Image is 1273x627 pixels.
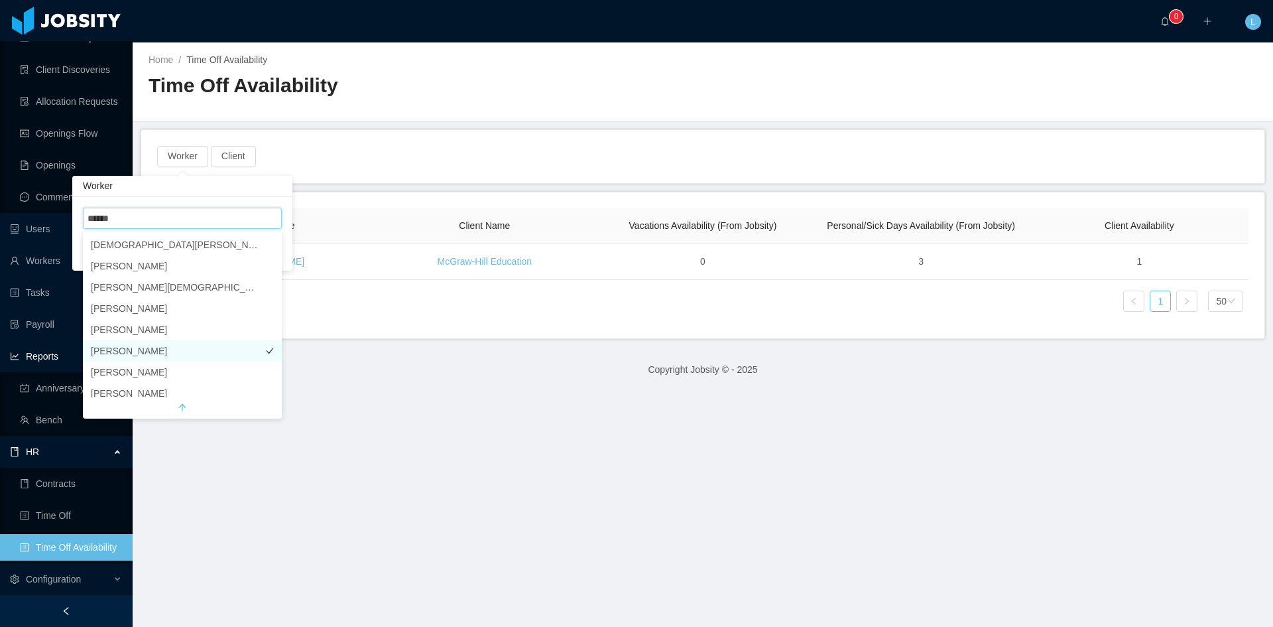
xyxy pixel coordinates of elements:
i: icon: bell [1160,17,1170,26]
li: [PERSON_NAME] [83,255,282,277]
i: icon: check [266,241,274,249]
i: icon: setting [10,575,19,584]
i: icon: check [266,262,274,270]
td: 1 [1030,244,1248,280]
li: [PERSON_NAME][DEMOGRAPHIC_DATA] [83,277,282,298]
span: Personal/Sick Days Availability (From Jobsity) [827,220,1015,231]
div: Worker [72,176,292,197]
li: Next Page [1176,291,1197,312]
span: Configuration [26,574,81,585]
i: icon: check [266,283,274,291]
i: icon: file-protect [10,320,19,329]
button: Client [211,146,256,167]
span: / [178,54,181,65]
i: icon: right [1183,297,1191,305]
span: HR [26,447,39,457]
a: icon: bookContracts [20,470,122,497]
a: icon: profileTime Off Availability [20,534,122,561]
a: icon: profileTasks [10,279,122,306]
i: icon: check [266,389,274,397]
span: Client Availability [1105,220,1174,231]
li: [PERSON_NAME] [83,319,282,340]
i: icon: check [266,326,274,334]
a: icon: file-textOpenings [20,152,122,178]
i: icon: check [266,347,274,355]
a: icon: file-searchClient Discoveries [20,56,122,83]
i: icon: line-chart [10,352,19,361]
i: icon: check [266,368,274,376]
button: arrow-up [83,397,282,419]
a: icon: profileTime Off [20,502,122,529]
div: 50 [1216,291,1227,311]
a: icon: file-doneAllocation Requests [20,88,122,115]
td: 3 [812,244,1030,280]
span: Vacations Availability (From Jobsity) [629,220,777,231]
sup: 0 [1170,10,1183,23]
a: icon: idcardOpenings Flow [20,120,122,147]
li: [PERSON_NAME] [83,340,282,362]
i: icon: book [10,447,19,456]
span: Payroll [26,319,54,330]
li: [DEMOGRAPHIC_DATA][PERSON_NAME] [83,234,282,255]
a: icon: teamBench [20,407,122,433]
h2: Time Off Availability [149,72,703,100]
a: icon: carry-outAnniversary [20,375,122,401]
a: icon: robotUsers [10,216,122,242]
a: 1 [1150,291,1170,311]
a: icon: messageComments [20,184,122,210]
i: icon: check [266,305,274,313]
span: Reports [26,351,58,362]
li: 1 [1150,291,1171,312]
span: L [1250,14,1256,30]
li: [PERSON_NAME] [83,362,282,383]
i: icon: down [1227,297,1235,307]
i: icon: left [1130,297,1138,305]
li: [PERSON_NAME] [83,383,282,404]
a: icon: userWorkers [10,247,122,274]
a: Home [149,54,173,65]
a: McGraw-Hill Education [438,256,532,267]
span: Worker Name [238,220,295,231]
li: Previous Page [1123,291,1144,312]
footer: Copyright Jobsity © - 2025 [133,347,1273,393]
span: Time Off Availability [186,54,267,65]
span: Client Name [459,220,510,231]
li: [PERSON_NAME] [83,298,282,319]
button: Worker [157,146,208,167]
td: 0 [593,244,812,280]
i: icon: plus [1203,17,1212,26]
